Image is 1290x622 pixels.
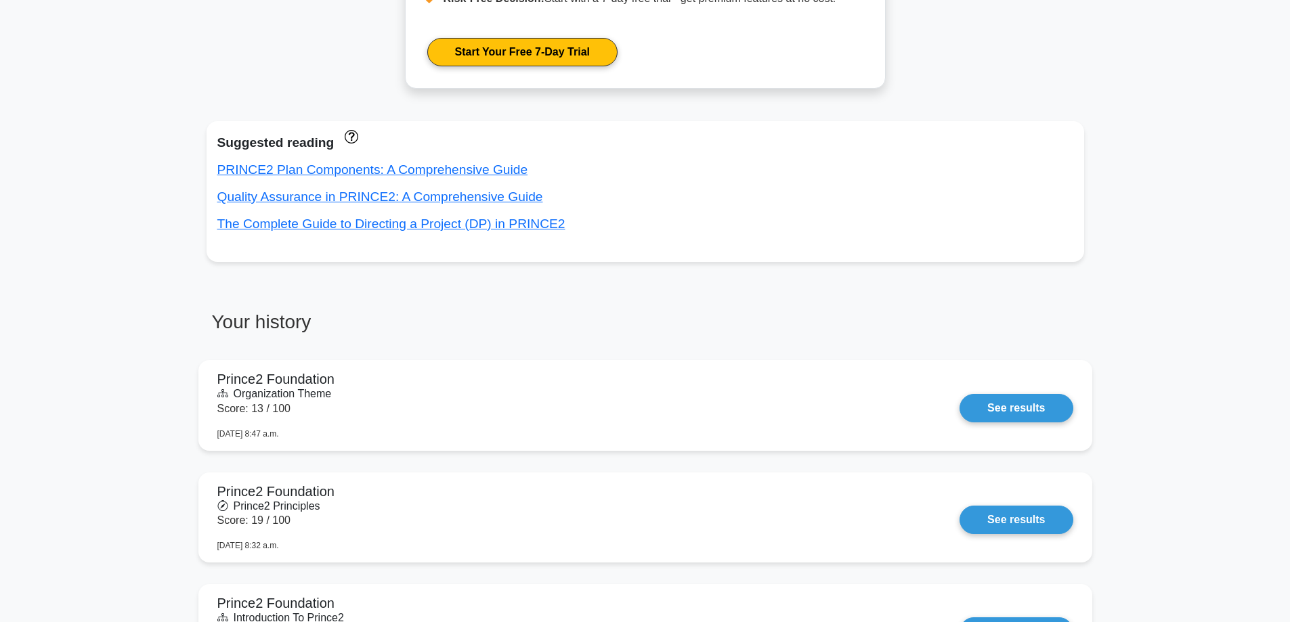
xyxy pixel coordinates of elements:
a: PRINCE2 Plan Components: A Comprehensive Guide [217,162,528,177]
h3: Your history [207,311,637,345]
a: These concepts have been answered less than 50% correct. The guides disapear when you answer ques... [341,129,358,143]
div: Suggested reading [217,132,1073,154]
a: Start Your Free 7-Day Trial [427,38,618,66]
a: See results [960,506,1073,534]
a: See results [960,394,1073,422]
a: Quality Assurance in PRINCE2: A Comprehensive Guide [217,190,543,204]
a: The Complete Guide to Directing a Project (DP) in PRINCE2 [217,217,565,231]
